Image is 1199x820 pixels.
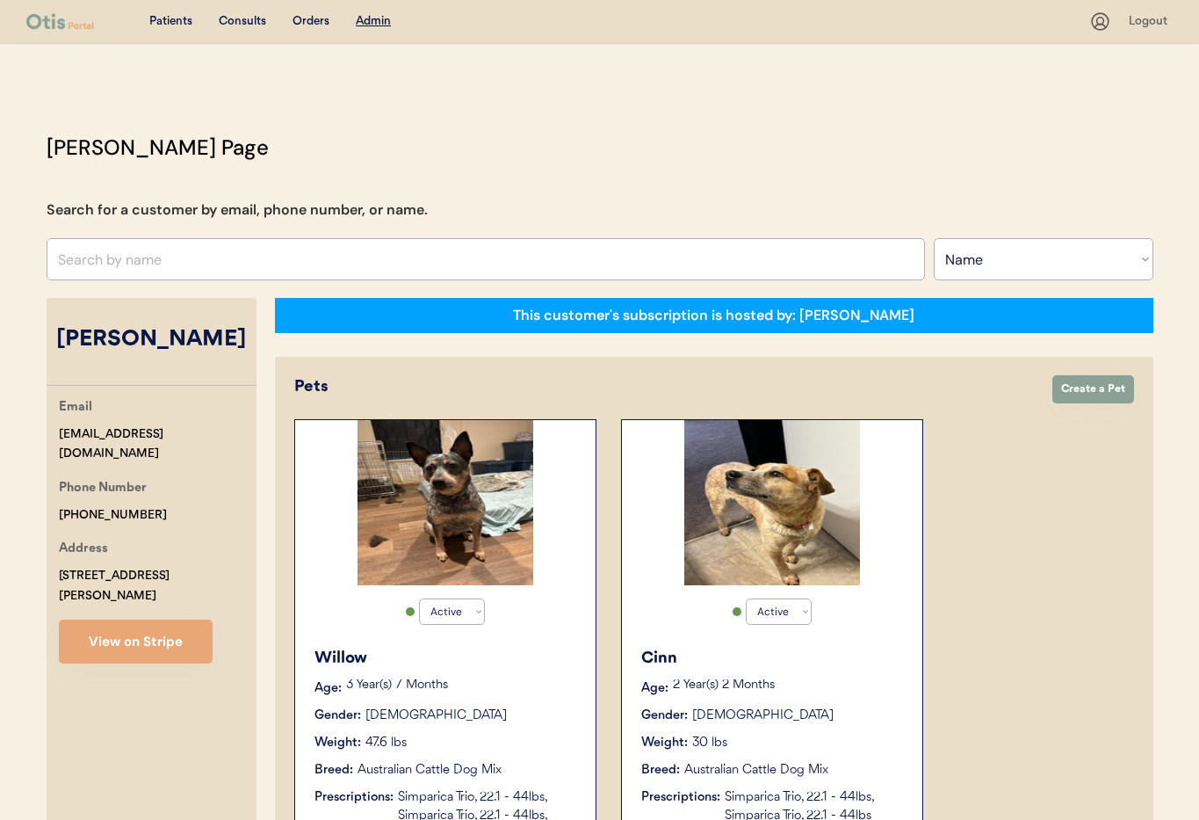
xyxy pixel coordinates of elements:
[59,478,147,500] div: Phone Number
[346,679,578,692] p: 3 Year(s) 7 Months
[47,323,256,357] div: [PERSON_NAME]
[692,734,727,752] div: 30 lbs
[294,375,1035,399] div: Pets
[641,788,720,807] div: Prescriptions:
[1052,375,1134,403] button: Create a Pet
[641,707,688,725] div: Gender:
[356,15,391,27] u: Admin
[641,734,688,752] div: Weight:
[641,647,905,671] div: Cinn
[59,425,256,465] div: [EMAIL_ADDRESS][DOMAIN_NAME]
[59,566,256,606] div: [STREET_ADDRESS][PERSON_NAME]
[47,200,428,221] div: Search for a customer by email, phone number, or name.
[219,13,266,31] div: Consults
[314,707,361,725] div: Gender:
[314,761,353,780] div: Breed:
[314,647,578,671] div: Willow
[47,132,269,163] div: [PERSON_NAME] Page
[684,420,860,585] img: IMG_9282.jpeg
[641,679,668,698] div: Age:
[59,620,213,664] button: View on Stripe
[314,788,394,807] div: Prescriptions:
[59,397,92,419] div: Email
[358,761,502,780] div: Australian Cattle Dog Mix
[149,13,192,31] div: Patients
[641,761,680,780] div: Breed:
[692,707,834,725] div: [DEMOGRAPHIC_DATA]
[358,420,533,585] img: image.jpg
[673,679,905,692] p: 2 Year(s) 2 Months
[365,734,407,752] div: 47.6 lbs
[293,13,329,31] div: Orders
[59,539,108,561] div: Address
[314,679,342,698] div: Age:
[684,761,828,780] div: Australian Cattle Dog Mix
[47,238,925,280] input: Search by name
[365,707,507,725] div: [DEMOGRAPHIC_DATA]
[513,306,914,325] div: This customer's subscription is hosted by: [PERSON_NAME]
[59,505,167,526] div: [PHONE_NUMBER]
[314,734,361,752] div: Weight:
[1129,13,1173,31] div: Logout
